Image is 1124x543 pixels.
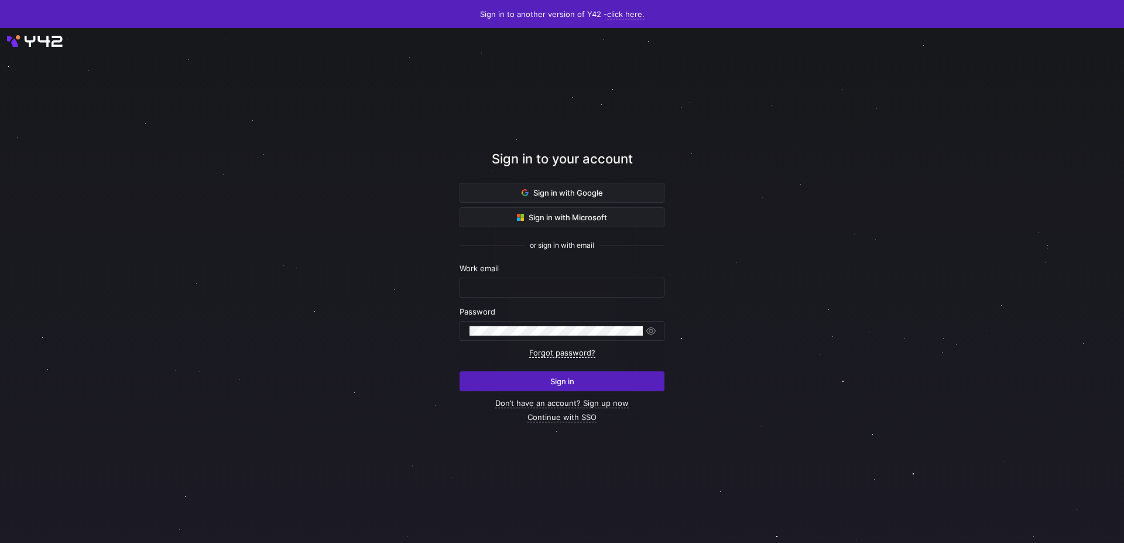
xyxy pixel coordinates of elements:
[460,371,664,391] button: Sign in
[460,264,499,273] span: Work email
[495,398,629,408] a: Don’t have an account? Sign up now
[460,307,495,316] span: Password
[517,213,607,222] span: Sign in with Microsoft
[522,188,603,197] span: Sign in with Google
[529,348,595,358] a: Forgot password?
[530,241,594,250] span: or sign in with email
[460,207,664,227] button: Sign in with Microsoft
[550,377,574,386] span: Sign in
[460,183,664,203] button: Sign in with Google
[527,412,597,422] a: Continue with SSO
[460,149,664,183] div: Sign in to your account
[607,9,645,19] a: click here.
